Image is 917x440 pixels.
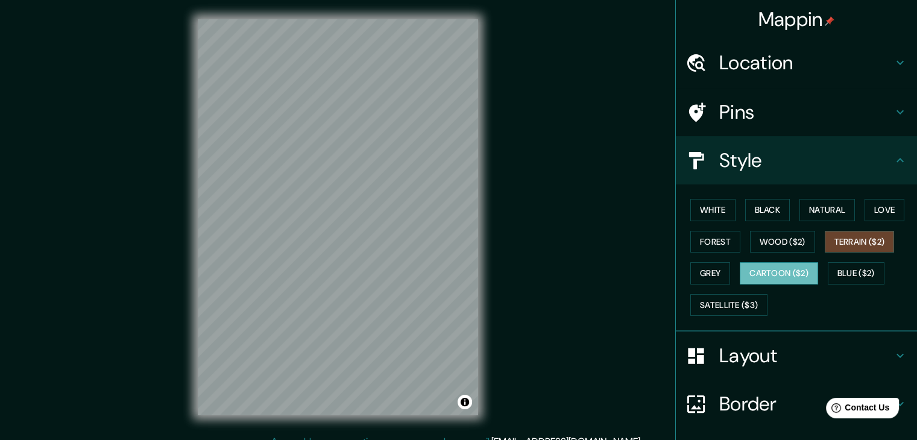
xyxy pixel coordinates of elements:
[825,231,895,253] button: Terrain ($2)
[719,344,893,368] h4: Layout
[828,262,884,284] button: Blue ($2)
[690,231,740,253] button: Forest
[745,199,790,221] button: Black
[740,262,818,284] button: Cartoon ($2)
[825,16,834,26] img: pin-icon.png
[750,231,815,253] button: Wood ($2)
[676,332,917,380] div: Layout
[719,100,893,124] h4: Pins
[719,392,893,416] h4: Border
[676,136,917,184] div: Style
[690,262,730,284] button: Grey
[676,88,917,136] div: Pins
[799,199,855,221] button: Natural
[865,199,904,221] button: Love
[758,7,835,31] h4: Mappin
[690,294,767,316] button: Satellite ($3)
[719,51,893,75] h4: Location
[676,39,917,87] div: Location
[810,393,904,427] iframe: Help widget launcher
[458,395,472,409] button: Toggle attribution
[198,19,478,415] canvas: Map
[676,380,917,428] div: Border
[719,148,893,172] h4: Style
[690,199,736,221] button: White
